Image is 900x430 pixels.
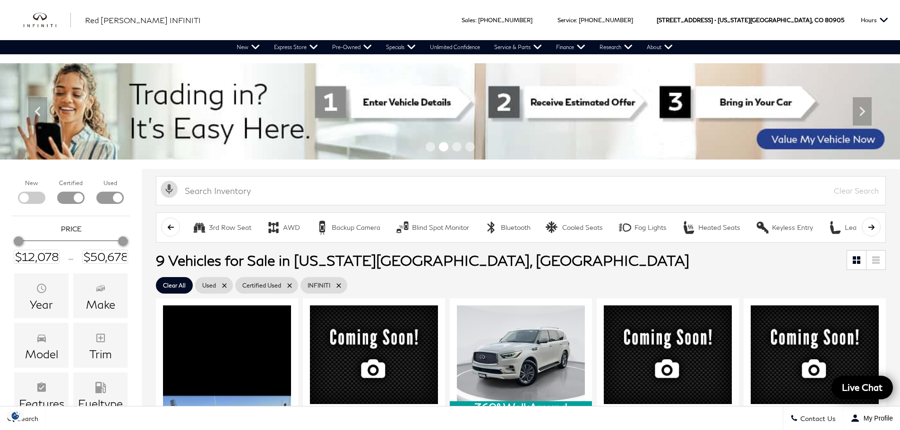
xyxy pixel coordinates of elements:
button: 3rd Row Seat3rd Row Seat [187,218,257,237]
span: INFINITI [308,279,330,291]
label: Used [103,178,117,188]
div: Previous [28,97,47,126]
button: Open user profile menu [843,406,900,430]
div: AWD [283,223,300,232]
span: 9 Vehicles for Sale in [US_STATE][GEOGRAPHIC_DATA], [GEOGRAPHIC_DATA] [156,252,689,269]
button: Leather SeatsLeather Seats [823,218,893,237]
div: ModelModel [14,323,69,368]
img: INFINITI [24,13,71,28]
a: [PHONE_NUMBER] [478,17,532,24]
span: Search [15,414,38,422]
a: [PHONE_NUMBER] [579,17,633,24]
a: Specials [379,40,423,54]
img: 2022 INFINITI QX80 LUXE [457,305,585,401]
img: 2019 INFINITI Q50 Red Sport 400 [310,305,438,404]
div: TrimTrim [73,323,128,368]
div: FueltypeFueltype [73,372,128,417]
span: Go to slide 3 [452,142,462,152]
div: Heated Seats [698,223,740,232]
button: Blind Spot MonitorBlind Spot Monitor [390,218,474,237]
div: Heated Seats [682,220,696,235]
button: Fog LightsFog Lights [613,218,672,237]
section: Click to Open Cookie Consent Modal [5,411,26,421]
button: BluetoothBluetooth [479,218,536,237]
span: Trim [95,330,106,348]
div: Make [86,298,115,311]
div: 3rd Row Seat [209,223,251,232]
div: 3rd Row Seat [192,220,206,235]
button: Heated SeatsHeated Seats [677,218,746,237]
div: Trim [89,348,112,360]
button: Cooled SeatsCooled Seats [540,218,608,237]
div: 360° WalkAround [450,401,592,413]
div: Backup Camera [315,220,329,235]
div: Blind Spot Monitor [395,220,410,235]
button: scroll right [862,218,881,236]
label: New [25,178,38,188]
button: Keyless EntryKeyless Entry [750,218,818,237]
img: Opt-Out Icon [5,411,26,421]
span: : [475,17,477,24]
input: Minimum [14,250,60,264]
div: Keyless Entry [755,220,770,235]
div: Fog Lights [618,220,632,235]
div: Keyless Entry [772,223,813,232]
div: Minimum Price [14,236,23,246]
div: Year [30,298,53,311]
span: Contact Us [798,414,836,422]
span: Live Chat [837,381,887,393]
div: Price [14,233,128,264]
div: Leather Seats [845,223,888,232]
a: Pre-Owned [325,40,379,54]
div: Blind Spot Monitor [412,223,469,232]
label: Certified [59,178,83,188]
span: Go to slide 2 [439,142,448,152]
img: 2024 INFINITI QX50 SPORT [751,305,879,404]
h5: Price [17,225,125,233]
span: Go to slide 1 [426,142,435,152]
div: YearYear [14,273,69,318]
div: Leather Seats [828,220,842,235]
a: Finance [549,40,592,54]
span: Go to slide 4 [465,142,475,152]
button: Backup CameraBackup Camera [310,218,386,237]
div: Features [19,397,64,410]
div: FeaturesFeatures [14,372,69,417]
div: Bluetooth [501,223,531,232]
div: Maximum Price [118,236,128,246]
span: Fueltype [95,379,106,397]
input: Maximum [82,250,128,264]
div: Cooled Seats [546,220,560,235]
span: Service [557,17,576,24]
a: About [640,40,680,54]
span: Model [36,330,47,348]
div: Fog Lights [634,223,667,232]
input: Search Inventory [156,176,886,205]
a: New [230,40,267,54]
span: Used [202,279,216,291]
span: Features [36,379,47,397]
span: Clear All [163,279,186,291]
span: Certified Used [242,279,281,291]
div: Filter by Vehicle Type [12,178,130,215]
a: Live Chat [831,376,893,399]
img: 2022 INFINITI QX60 LUXE [604,305,732,404]
a: Red [PERSON_NAME] INFINITI [85,15,201,26]
div: Backup Camera [332,223,380,232]
a: Express Store [267,40,325,54]
a: Unlimited Confidence [423,40,487,54]
a: Research [592,40,640,54]
a: [STREET_ADDRESS] • [US_STATE][GEOGRAPHIC_DATA], CO 80905 [657,17,844,24]
span: Make [95,280,106,298]
a: Service & Parts [487,40,549,54]
button: AWDAWD [261,218,305,237]
span: Red [PERSON_NAME] INFINITI [85,16,201,25]
nav: Main Navigation [230,40,680,54]
div: Fueltype [78,397,123,410]
div: MakeMake [73,273,128,318]
span: My Profile [860,414,893,422]
div: AWD [266,220,281,235]
a: infiniti [24,13,71,28]
span: Sales [462,17,475,24]
div: Model [25,348,58,360]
